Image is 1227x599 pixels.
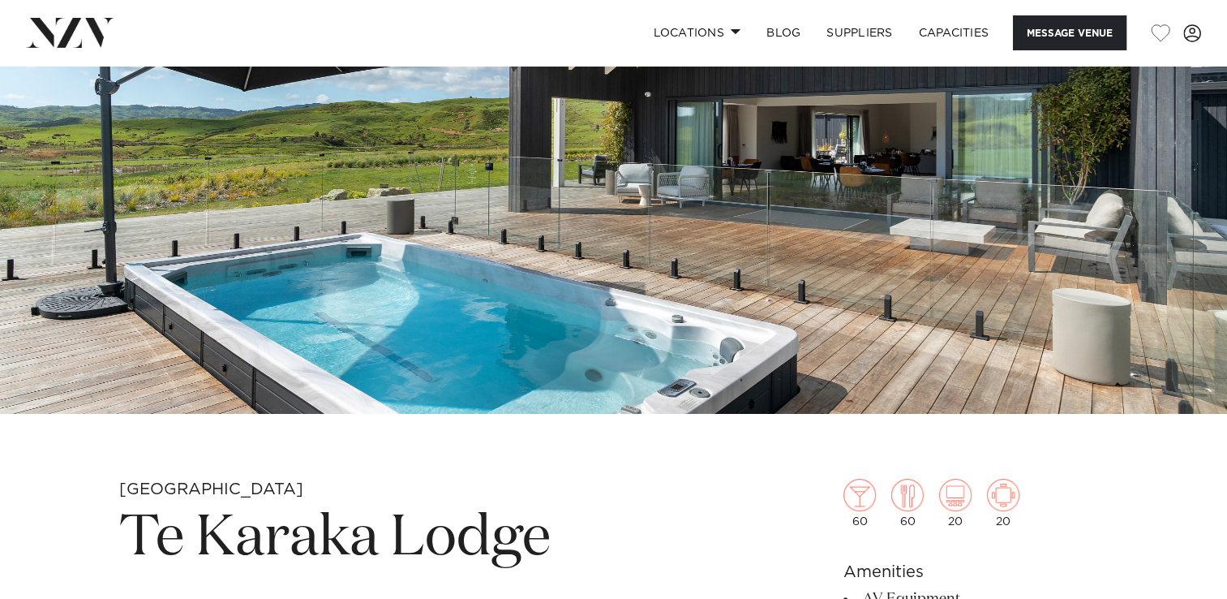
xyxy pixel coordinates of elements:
div: 60 [843,479,876,528]
a: Locations [640,15,753,50]
div: 60 [891,479,924,528]
div: 20 [939,479,972,528]
a: SUPPLIERS [813,15,905,50]
img: meeting.png [987,479,1019,511]
a: Capacities [906,15,1002,50]
img: dining.png [891,479,924,511]
h1: Te Karaka Lodge [119,502,728,576]
h6: Amenities [843,560,1108,584]
small: [GEOGRAPHIC_DATA] [119,481,303,498]
a: BLOG [753,15,813,50]
div: 20 [987,479,1019,528]
button: Message Venue [1013,15,1126,50]
img: theatre.png [939,479,972,511]
img: cocktail.png [843,479,876,511]
img: nzv-logo.png [26,18,114,47]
